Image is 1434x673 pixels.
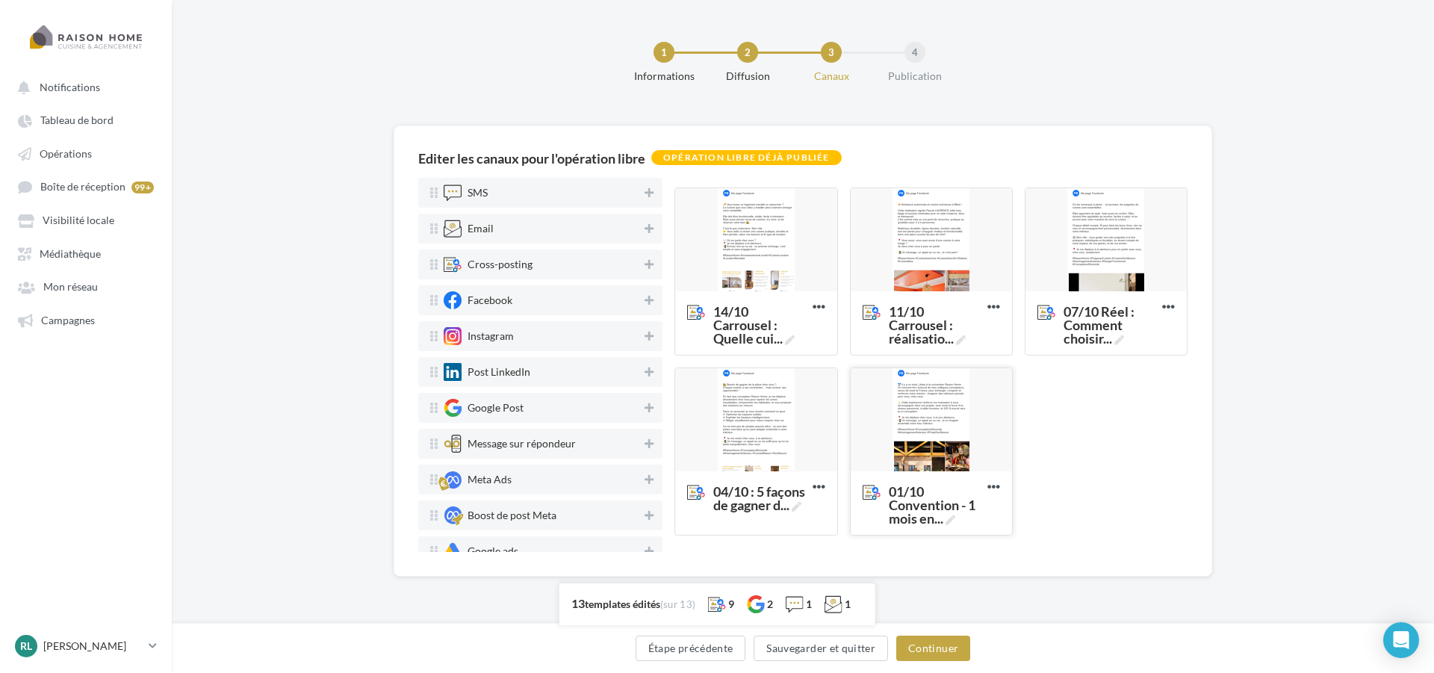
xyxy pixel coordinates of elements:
[468,331,514,341] div: Instagram
[713,305,806,345] span: 14/10 Carrousel : Quelle cui
[896,636,970,661] button: Continuer
[571,596,585,610] span: 13
[754,636,888,661] button: Sauvegarder et quitter
[9,140,163,167] a: Opérations
[468,187,488,198] div: SMS
[12,632,160,660] a: RL [PERSON_NAME]
[9,206,163,233] a: Visibilité locale
[468,546,518,556] div: Google ads
[636,636,746,661] button: Étape précédente
[40,147,92,160] span: Opérations
[40,81,100,93] span: Notifications
[468,474,512,485] div: Meta Ads
[737,42,758,63] div: 2
[9,240,163,267] a: Médiathèque
[889,485,981,525] span: 01/10 Convention - 1 mois en
[783,69,879,84] div: Canaux
[9,73,157,100] button: Notifications
[468,367,530,377] div: Post LinkedIn
[9,306,163,333] a: Campagnes
[40,181,125,193] span: Boîte de réception
[660,598,696,610] span: (sur 13)
[863,485,987,501] span: 01/10 Convention - 1 mois en arrière
[585,598,660,610] span: templates édités
[468,403,524,413] div: Google Post
[904,42,925,63] div: 4
[41,314,95,326] span: Campagnes
[468,223,494,234] div: Email
[1383,622,1419,658] div: Open Intercom Messenger
[9,273,163,300] a: Mon réseau
[43,281,98,294] span: Mon réseau
[1064,305,1156,345] span: 07/10 Réel : Comment choisir
[43,639,143,654] p: [PERSON_NAME]
[863,305,987,321] span: 11/10 Carrousel : réalisation automnale
[20,639,32,654] span: RL
[9,106,163,133] a: Tableau de bord
[654,42,674,63] div: 1
[468,295,512,306] div: Facebook
[700,69,795,84] div: Diffusion
[713,485,806,512] span: 04/10 : 5 façons de gagner d
[43,214,114,227] span: Visibilité locale
[468,259,533,270] div: Cross-posting
[687,305,812,321] span: 14/10 Carrousel : Quelle cuisine choisir pour un investissement locatif ?
[468,510,556,521] div: Boost de post Meta
[867,69,963,84] div: Publication
[1037,305,1162,321] span: 07/10 Réel : Comment choisir ses poignées de cuisine ?
[728,597,734,612] div: 9
[131,182,154,193] div: 99+
[889,305,981,345] span: 11/10 Carrousel : réalisatio
[821,42,842,63] div: 3
[687,485,812,501] span: 04/10 : 5 façons de gagner de la place dans sa maison
[845,597,851,612] div: 1
[806,597,812,612] div: 1
[468,438,576,449] div: Message sur répondeur
[780,497,789,513] span: ...
[767,597,773,612] div: 2
[616,69,712,84] div: Informations
[651,150,842,165] div: Opération libre déjà publiée
[418,152,645,165] div: Editer les canaux pour l'opération libre
[40,114,114,127] span: Tableau de bord
[40,247,101,260] span: Médiathèque
[9,173,163,200] a: Boîte de réception 99+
